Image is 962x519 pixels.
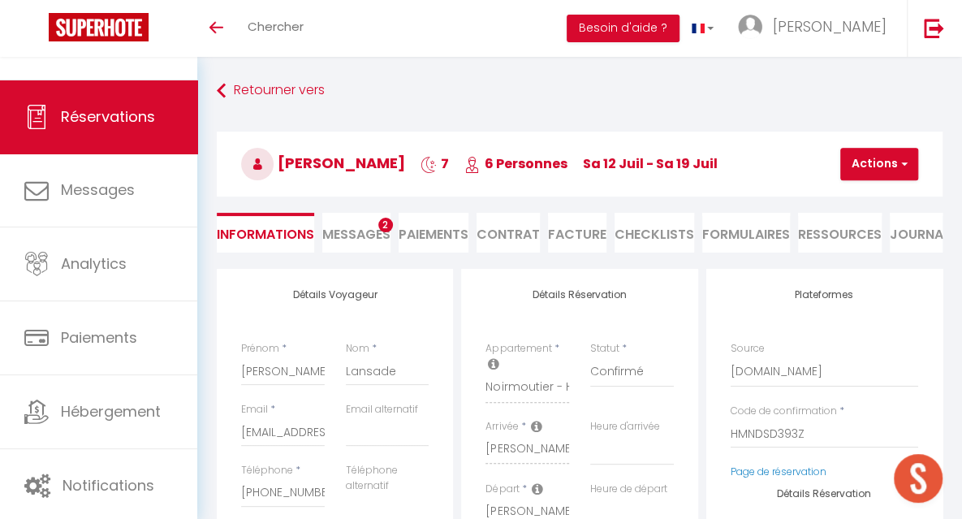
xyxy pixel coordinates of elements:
[241,289,429,301] h4: Détails Voyageur
[464,154,567,173] span: 6 Personnes
[890,213,950,253] li: Journal
[567,15,679,42] button: Besoin d'aide ?
[485,289,673,301] h4: Détails Réservation
[378,218,393,232] span: 2
[731,465,826,478] a: Page de réservation
[49,13,149,41] img: Super Booking
[217,76,943,106] a: Retourner vers
[731,488,918,500] h4: Détails Réservation
[894,454,943,503] div: Ouvrir le chat
[241,153,405,173] span: [PERSON_NAME]
[346,402,418,417] label: Email alternatif
[241,341,279,357] label: Prénom
[61,327,137,348] span: Paiements
[731,404,837,419] label: Code de confirmation
[421,154,449,173] span: 7
[241,402,268,417] label: Email
[485,341,551,357] label: Appartement
[61,253,127,274] span: Analytics
[731,289,918,301] h4: Plateformes
[548,213,606,253] li: Facture
[477,213,540,253] li: Contrat
[61,401,161,422] span: Hébergement
[248,18,304,35] span: Chercher
[702,213,790,253] li: FORMULAIRES
[590,419,660,435] label: Heure d'arrivée
[924,18,944,38] img: logout
[61,179,135,200] span: Messages
[840,148,918,180] button: Actions
[485,482,519,497] label: Départ
[798,213,882,253] li: Ressources
[485,419,518,435] label: Arrivée
[590,482,667,497] label: Heure de départ
[217,213,314,253] li: Informations
[615,213,694,253] li: CHECKLISTS
[399,213,468,253] li: Paiements
[63,475,154,495] span: Notifications
[773,16,887,37] span: [PERSON_NAME]
[322,225,390,244] span: Messages
[731,341,765,357] label: Source
[346,341,369,357] label: Nom
[738,15,762,39] img: ...
[61,106,155,127] span: Réservations
[346,463,429,494] label: Téléphone alternatif
[241,463,293,478] label: Téléphone
[590,341,619,357] label: Statut
[583,154,718,173] span: Sa 12 Juil - Sa 19 Juil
